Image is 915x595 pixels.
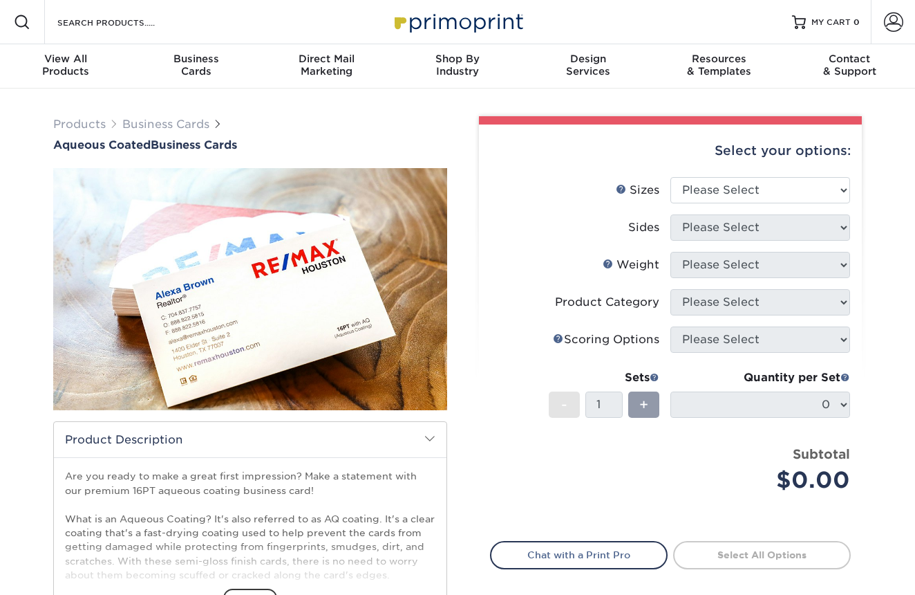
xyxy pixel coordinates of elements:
h2: Product Description [54,422,446,457]
span: Direct Mail [261,53,392,65]
div: Services [523,53,654,77]
span: Business [131,53,261,65]
div: Sets [549,369,659,386]
a: BusinessCards [131,44,261,89]
span: Aqueous Coated [53,138,151,152]
img: Aqueous Coated 01 [53,92,447,486]
a: Resources& Templates [654,44,784,89]
div: Weight [603,257,659,273]
strong: Subtotal [793,446,850,461]
span: 0 [853,17,860,27]
input: SEARCH PRODUCTS..... [56,14,191,30]
div: & Support [784,53,915,77]
a: Products [53,118,106,131]
span: Resources [654,53,784,65]
div: & Templates [654,53,784,77]
a: Business Cards [122,118,209,131]
a: Chat with a Print Pro [490,541,668,569]
div: Marketing [261,53,392,77]
span: MY CART [811,17,851,28]
div: Quantity per Set [670,369,850,386]
img: Primoprint [388,7,527,37]
h1: Business Cards [53,138,447,152]
a: Direct MailMarketing [261,44,392,89]
a: DesignServices [523,44,654,89]
div: Scoring Options [553,331,659,348]
a: Select All Options [673,541,851,569]
span: - [561,394,567,415]
div: $0.00 [681,464,850,497]
div: Cards [131,53,261,77]
span: Contact [784,53,915,65]
span: Shop By [392,53,522,65]
div: Product Category [555,294,659,311]
span: + [639,394,648,415]
a: Shop ByIndustry [392,44,522,89]
div: Sides [628,219,659,236]
a: Contact& Support [784,44,915,89]
div: Select your options: [490,125,851,177]
div: Industry [392,53,522,77]
div: Sizes [616,182,659,199]
span: Design [523,53,654,65]
a: Aqueous CoatedBusiness Cards [53,138,447,152]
